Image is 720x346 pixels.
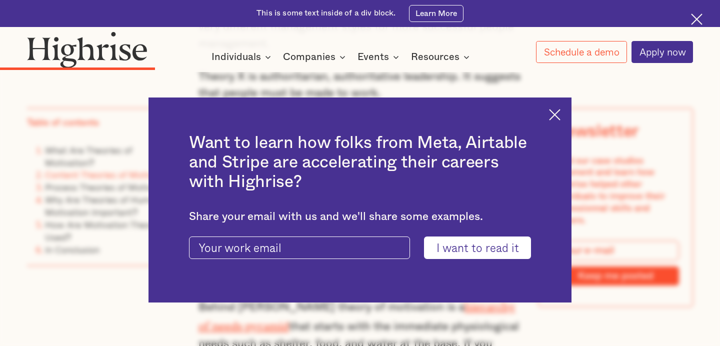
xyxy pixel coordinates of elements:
[631,41,693,63] a: Apply now
[189,236,531,259] form: current-ascender-blog-article-modal-form
[411,51,472,63] div: Resources
[424,236,531,259] input: I want to read it
[357,51,389,63] div: Events
[27,31,147,68] img: Highrise logo
[283,51,348,63] div: Companies
[189,236,410,259] input: Your work email
[211,51,261,63] div: Individuals
[411,51,459,63] div: Resources
[409,5,463,22] a: Learn More
[549,109,560,120] img: Cross icon
[357,51,402,63] div: Events
[691,13,702,25] img: Cross icon
[189,133,531,192] h2: Want to learn how folks from Meta, Airtable and Stripe are accelerating their careers with Highrise?
[536,41,626,63] a: Schedule a demo
[256,8,395,18] div: This is some text inside of a div block.
[211,51,274,63] div: Individuals
[189,210,531,223] div: Share your email with us and we'll share some examples.
[283,51,335,63] div: Companies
